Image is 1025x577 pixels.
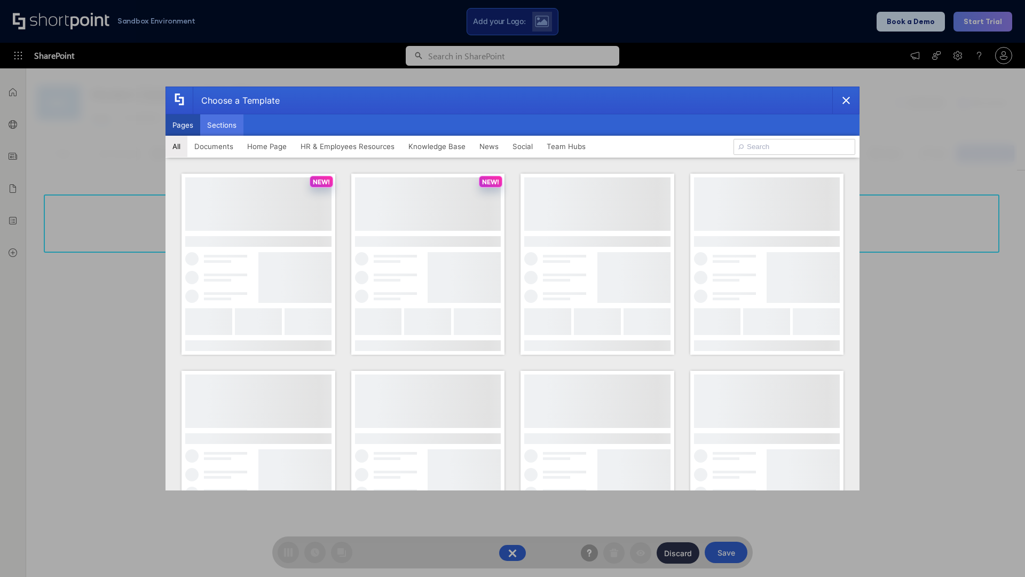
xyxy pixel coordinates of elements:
button: Documents [187,136,240,157]
button: Knowledge Base [401,136,472,157]
p: NEW! [313,178,330,186]
button: Sections [200,114,243,136]
button: Pages [165,114,200,136]
input: Search [734,139,855,155]
button: All [165,136,187,157]
button: Team Hubs [540,136,593,157]
div: Choose a Template [193,87,280,114]
button: Home Page [240,136,294,157]
iframe: Chat Widget [972,526,1025,577]
button: HR & Employees Resources [294,136,401,157]
button: News [472,136,506,157]
p: NEW! [482,178,499,186]
button: Social [506,136,540,157]
div: template selector [165,87,860,490]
